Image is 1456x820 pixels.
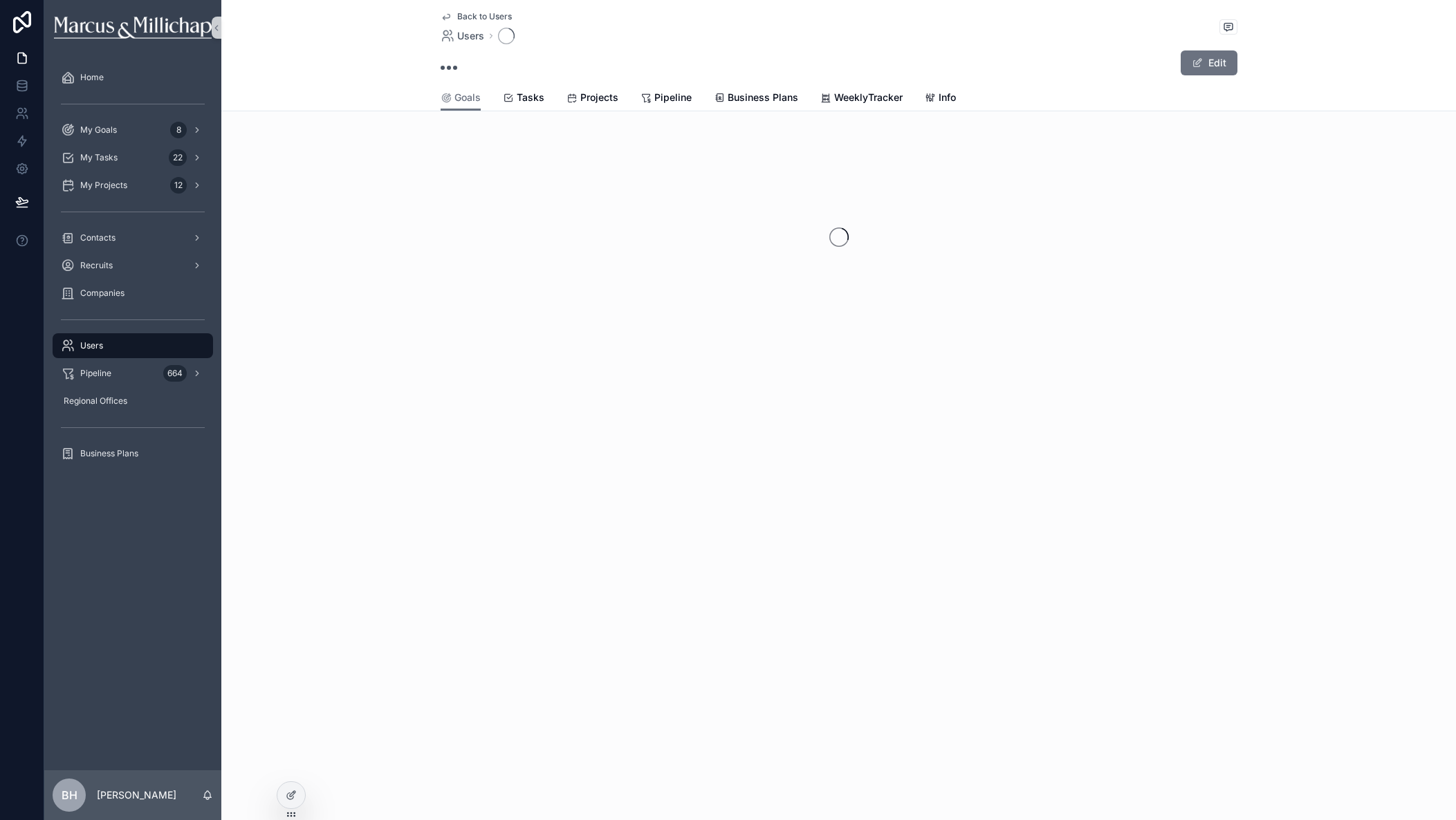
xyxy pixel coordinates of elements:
div: 22 [169,149,187,166]
span: My Tasks [80,152,118,163]
div: 8 [170,122,187,138]
span: My Projects [80,180,127,191]
a: Pipeline664 [53,361,213,386]
a: Users [441,29,484,43]
a: Users [53,333,213,358]
span: Info [939,91,956,104]
img: App logo [54,17,211,39]
span: Users [80,340,103,351]
a: Recruits [53,253,213,278]
div: scrollable content [44,55,221,484]
a: My Tasks22 [53,145,213,170]
a: Home [53,65,213,90]
span: My Goals [80,124,117,136]
span: Contacts [80,232,116,243]
a: WeeklyTracker [820,85,903,113]
span: Projects [580,91,618,104]
span: Business Plans [728,91,798,104]
a: Pipeline [641,85,692,113]
a: My Projects12 [53,173,213,198]
span: Pipeline [654,91,692,104]
span: Regional Offices [64,395,127,407]
span: WeeklyTracker [834,91,903,104]
span: BH [62,787,77,803]
span: Business Plans [80,448,138,459]
span: Goals [454,91,481,104]
span: Users [457,29,484,43]
a: Goals [441,85,481,111]
span: Home [80,72,104,83]
span: Recruits [80,260,113,271]
a: Tasks [503,85,544,113]
a: Companies [53,281,213,306]
a: My Goals8 [53,118,213,142]
div: 664 [163,365,187,382]
a: Business Plans [714,85,798,113]
span: Companies [80,288,125,299]
a: Contacts [53,225,213,250]
span: Tasks [517,91,544,104]
a: Back to Users [441,11,512,22]
p: [PERSON_NAME] [97,788,176,802]
span: Pipeline [80,368,111,379]
a: Info [925,85,956,113]
span: Back to Users [457,11,512,22]
a: Regional Offices [53,389,213,413]
a: Projects [566,85,618,113]
a: Business Plans [53,441,213,466]
button: Edit [1181,50,1237,75]
div: 12 [170,177,187,194]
